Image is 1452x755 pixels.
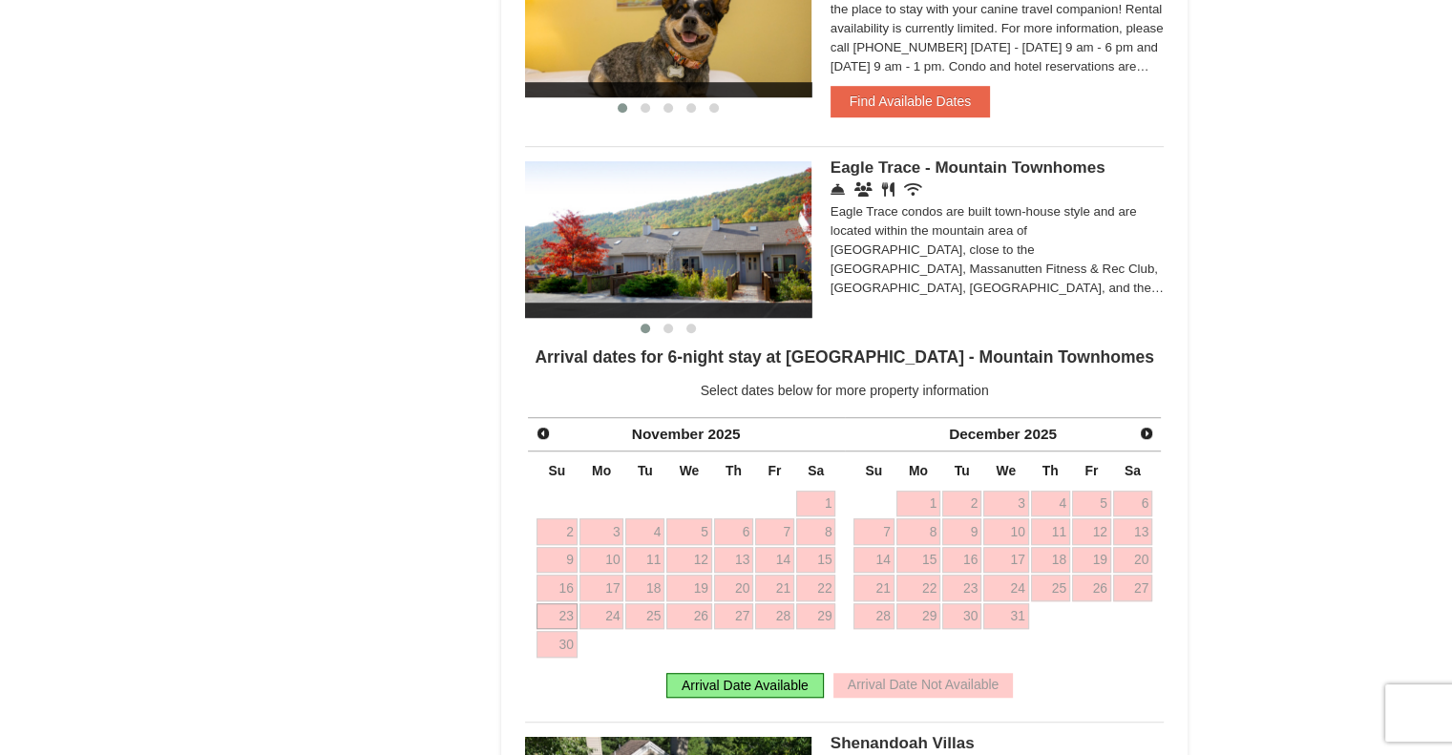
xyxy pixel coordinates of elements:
i: Restaurant [882,182,894,197]
button: Find Available Dates [831,86,990,116]
a: 24 [983,575,1029,601]
a: 10 [983,518,1029,545]
a: 21 [755,575,794,601]
a: 12 [1072,518,1111,545]
a: 22 [896,575,941,601]
a: 14 [755,547,794,574]
span: Wednesday [680,463,700,478]
span: Prev [536,426,551,441]
a: 24 [579,603,624,630]
h4: Arrival dates for 6-night stay at [GEOGRAPHIC_DATA] - Mountain Townhomes [525,347,1165,367]
a: 9 [942,518,981,545]
a: 16 [537,575,578,601]
span: Monday [592,463,611,478]
span: November [632,426,704,442]
span: Thursday [1042,463,1059,478]
span: Sunday [865,463,882,478]
a: 20 [1113,547,1152,574]
a: 28 [755,603,794,630]
span: Saturday [808,463,824,478]
a: 25 [1031,575,1070,601]
a: 6 [714,518,753,545]
a: 12 [666,547,712,574]
a: 17 [579,575,624,601]
div: Eagle Trace condos are built town-house style and are located within the mountain area of [GEOGRA... [831,202,1165,298]
a: 26 [666,603,712,630]
a: 1 [796,491,835,517]
a: 22 [796,575,835,601]
a: 29 [896,603,941,630]
span: Shenandoah Villas [831,734,975,752]
a: 25 [625,603,664,630]
a: 31 [983,603,1029,630]
a: 26 [1072,575,1111,601]
span: Tuesday [638,463,653,478]
span: Wednesday [996,463,1016,478]
a: 13 [714,547,753,574]
a: 21 [853,575,894,601]
a: 5 [666,518,712,545]
a: 4 [625,518,664,545]
a: 8 [796,518,835,545]
span: Next [1139,426,1154,441]
a: 3 [579,518,624,545]
i: Concierge Desk [831,182,845,197]
a: 23 [537,603,578,630]
span: Thursday [726,463,742,478]
a: Next [1133,420,1160,447]
span: Tuesday [955,463,970,478]
div: Arrival Date Not Available [833,673,1013,698]
a: 7 [755,518,794,545]
a: 19 [1072,547,1111,574]
a: 16 [942,547,981,574]
a: 11 [1031,518,1070,545]
div: Arrival Date Available [666,673,824,698]
a: 13 [1113,518,1152,545]
a: 29 [796,603,835,630]
span: 2025 [1024,426,1057,442]
a: 18 [625,575,664,601]
a: 27 [1113,575,1152,601]
a: 30 [537,631,578,658]
a: 3 [983,491,1029,517]
a: 10 [579,547,624,574]
a: 5 [1072,491,1111,517]
a: 15 [896,547,941,574]
span: Eagle Trace - Mountain Townhomes [831,158,1105,177]
span: Saturday [1125,463,1141,478]
a: 23 [942,575,981,601]
a: 8 [896,518,941,545]
a: 7 [853,518,894,545]
i: Wireless Internet (free) [904,182,922,197]
span: Friday [1084,463,1098,478]
a: 6 [1113,491,1152,517]
a: 2 [537,518,578,545]
a: 1 [896,491,941,517]
a: 17 [983,547,1029,574]
a: 30 [942,603,981,630]
a: 14 [853,547,894,574]
a: 20 [714,575,753,601]
a: 4 [1031,491,1070,517]
a: 2 [942,491,981,517]
span: Monday [909,463,928,478]
span: December [949,426,1020,442]
a: Prev [530,420,557,447]
a: 15 [796,547,835,574]
span: Sunday [549,463,566,478]
a: 27 [714,603,753,630]
a: 19 [666,575,712,601]
a: 28 [853,603,894,630]
i: Conference Facilities [854,182,873,197]
a: 18 [1031,547,1070,574]
a: 11 [625,547,664,574]
span: 2025 [707,426,740,442]
span: Select dates below for more property information [701,383,989,398]
a: 9 [537,547,578,574]
span: Friday [768,463,782,478]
